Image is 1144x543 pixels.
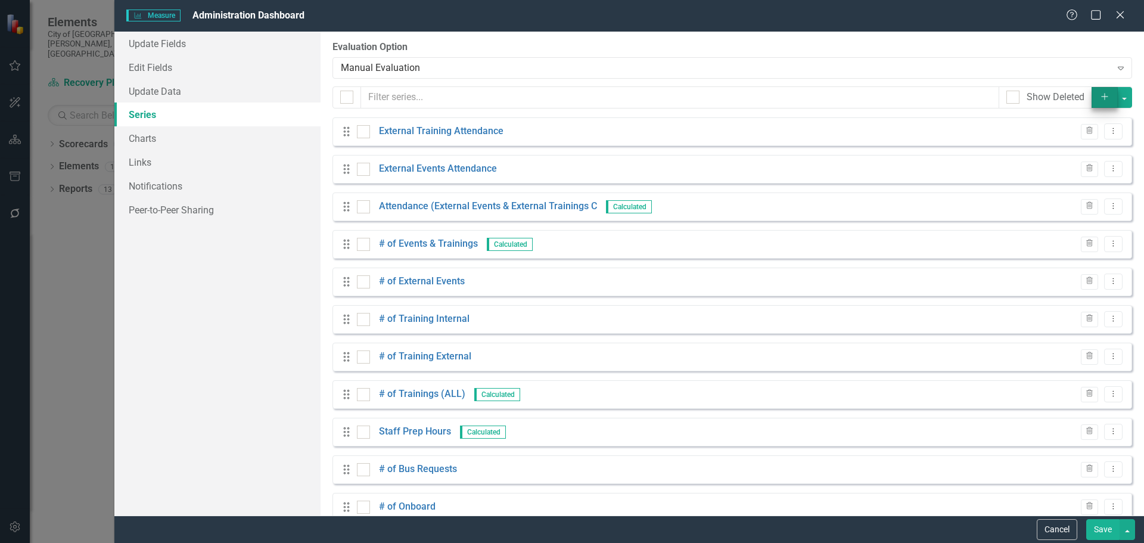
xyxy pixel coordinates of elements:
[192,10,304,21] span: Administration Dashboard
[332,41,1132,54] label: Evaluation Option
[487,238,533,251] span: Calculated
[379,500,436,514] a: # of Onboard
[379,387,465,401] a: # of Trainings (ALL)
[379,463,457,476] a: # of Bus Requests
[379,350,471,364] a: # of Training External
[114,198,321,222] a: Peer-to-Peer Sharing
[114,79,321,103] a: Update Data
[126,10,181,21] span: Measure
[1086,519,1120,540] button: Save
[379,200,597,213] a: Attendance (External Events & External Trainings C
[460,426,506,439] span: Calculated
[379,312,470,326] a: # of Training Internal
[114,32,321,55] a: Update Fields
[379,237,478,251] a: # of Events & Trainings
[379,425,451,439] a: Staff Prep Hours
[1037,519,1077,540] button: Cancel
[606,200,652,213] span: Calculated
[114,174,321,198] a: Notifications
[114,150,321,174] a: Links
[114,103,321,126] a: Series
[379,162,497,176] a: External Events Attendance
[1027,91,1084,104] div: Show Deleted
[114,55,321,79] a: Edit Fields
[114,126,321,150] a: Charts
[379,125,503,138] a: External Training Attendance
[360,86,1000,108] input: Filter series...
[341,61,1111,75] div: Manual Evaluation
[379,275,465,288] a: # of External Events
[474,388,520,401] span: Calculated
